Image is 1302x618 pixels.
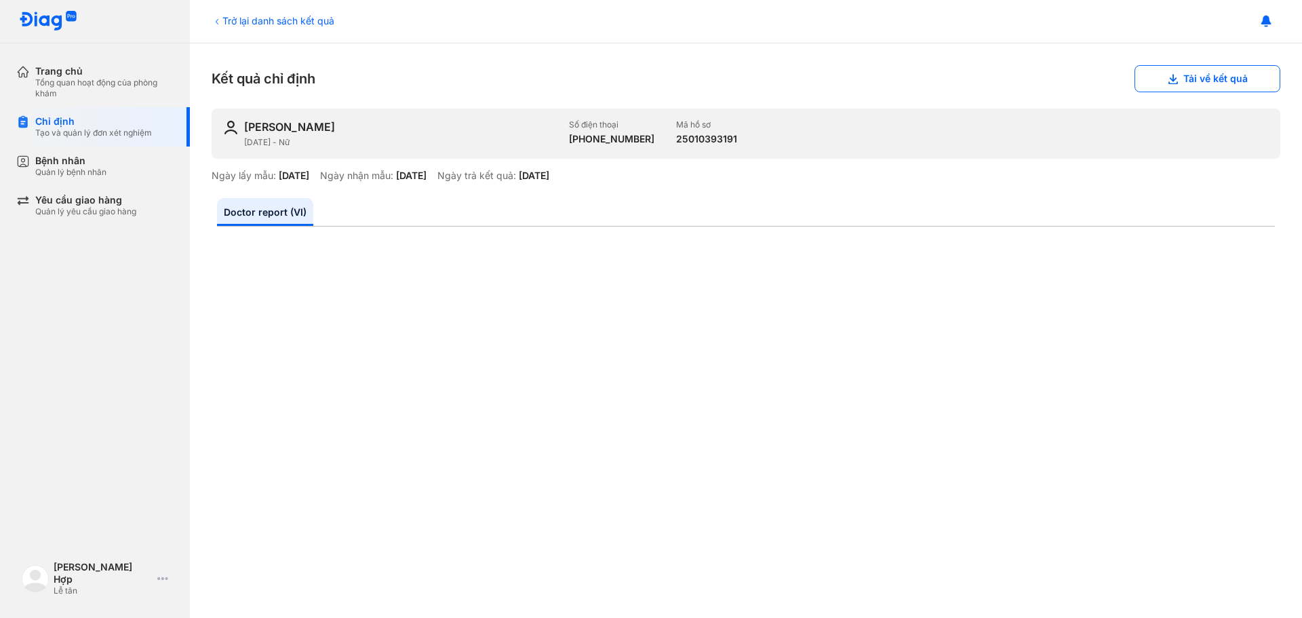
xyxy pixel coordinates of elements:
div: Ngày lấy mẫu: [212,170,276,182]
div: Mã hồ sơ [676,119,737,130]
a: Doctor report (VI) [217,198,313,226]
div: Trang chủ [35,65,174,77]
div: [PHONE_NUMBER] [569,133,654,145]
div: Bệnh nhân [35,155,106,167]
div: [DATE] [519,170,549,182]
div: Tổng quan hoạt động của phòng khám [35,77,174,99]
div: Quản lý bệnh nhân [35,167,106,178]
img: logo [19,11,77,32]
div: Ngày nhận mẫu: [320,170,393,182]
div: Lễ tân [54,585,152,596]
img: logo [22,565,49,592]
div: [PERSON_NAME] Hợp [54,561,152,585]
div: Tạo và quản lý đơn xét nghiệm [35,128,152,138]
div: [DATE] [279,170,309,182]
div: [PERSON_NAME] [244,119,335,134]
div: [DATE] - Nữ [244,137,558,148]
div: Số điện thoại [569,119,654,130]
div: Ngày trả kết quả: [437,170,516,182]
div: [DATE] [396,170,427,182]
div: Chỉ định [35,115,152,128]
button: Tải về kết quả [1135,65,1280,92]
img: user-icon [222,119,239,136]
div: Kết quả chỉ định [212,65,1280,92]
div: Yêu cầu giao hàng [35,194,136,206]
div: Quản lý yêu cầu giao hàng [35,206,136,217]
div: 25010393191 [676,133,737,145]
div: Trở lại danh sách kết quả [212,14,334,28]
